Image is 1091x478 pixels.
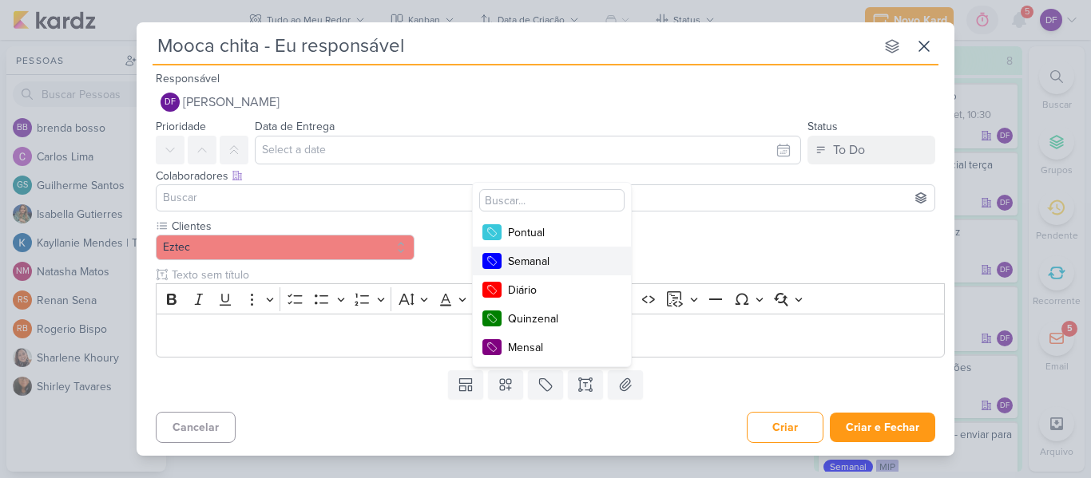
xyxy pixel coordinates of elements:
[747,412,823,443] button: Criar
[165,98,176,107] p: DF
[156,412,236,443] button: Cancelar
[255,120,335,133] label: Data de Entrega
[170,218,415,235] label: Clientes
[508,282,612,298] div: Diário
[153,32,875,61] input: Kard Sem Título
[473,304,631,333] button: Quinzenal
[807,120,838,133] label: Status
[807,136,935,164] button: To Do
[156,168,935,184] div: Colaboradores
[508,339,612,356] div: Mensal
[156,314,945,358] div: Editor editing area: main
[508,310,612,327] div: Quinzenal
[156,283,945,314] div: Editor toolbar
[473,218,631,247] button: Pontual
[508,224,612,241] div: Pontual
[473,275,631,304] button: Diário
[830,413,935,442] button: Criar e Fechar
[161,93,180,112] div: Diego Freitas
[160,188,931,207] input: Buscar
[479,189,625,211] input: Buscar...
[833,140,865,160] div: To Do
[255,136,801,164] input: Select a date
[473,333,631,361] button: Mensal
[473,247,631,275] button: Semanal
[183,93,280,112] span: [PERSON_NAME]
[169,267,945,283] input: Texto sem título
[156,235,415,260] button: Eztec
[156,88,935,117] button: DF [PERSON_NAME]
[156,72,220,85] label: Responsável
[508,253,612,270] div: Semanal
[156,120,206,133] label: Prioridade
